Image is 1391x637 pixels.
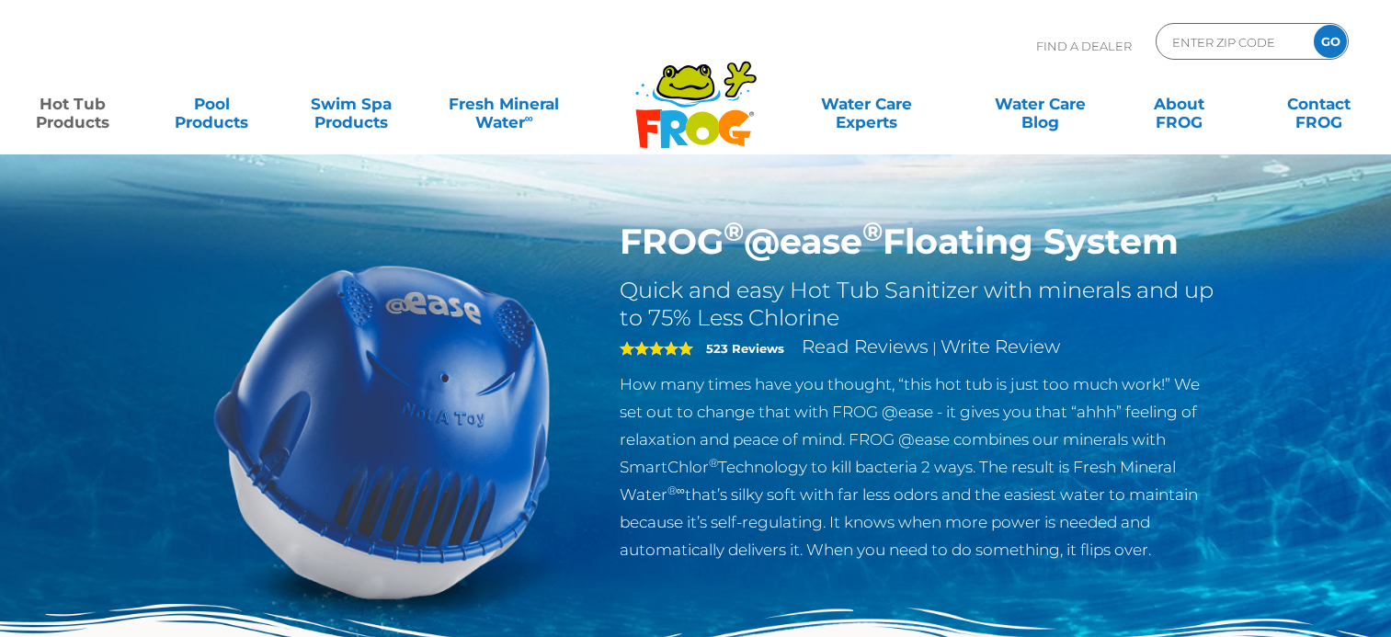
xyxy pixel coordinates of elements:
h2: Quick and easy Hot Tub Sanitizer with minerals and up to 75% Less Chlorine [620,277,1220,332]
strong: 523 Reviews [706,341,784,356]
sup: ®∞ [667,483,685,497]
a: Write Review [941,336,1060,358]
a: Fresh MineralWater∞ [437,85,572,122]
a: AboutFROG [1125,85,1234,122]
a: PoolProducts [158,85,267,122]
img: Frog Products Logo [625,37,767,149]
h1: FROG @ease Floating System [620,221,1220,263]
span: 5 [620,341,693,356]
a: Swim SpaProducts [297,85,405,122]
span: | [932,339,937,357]
sup: ® [709,456,718,470]
a: Water CareExperts [779,85,954,122]
a: Read Reviews [802,336,929,358]
input: GO [1314,25,1347,58]
a: Hot TubProducts [18,85,127,122]
sup: ∞ [525,111,533,125]
p: How many times have you thought, “this hot tub is just too much work!” We set out to change that ... [620,370,1220,563]
sup: ® [724,215,744,247]
p: Find A Dealer [1036,23,1132,69]
a: ContactFROG [1264,85,1373,122]
sup: ® [862,215,883,247]
a: Water CareBlog [986,85,1094,122]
